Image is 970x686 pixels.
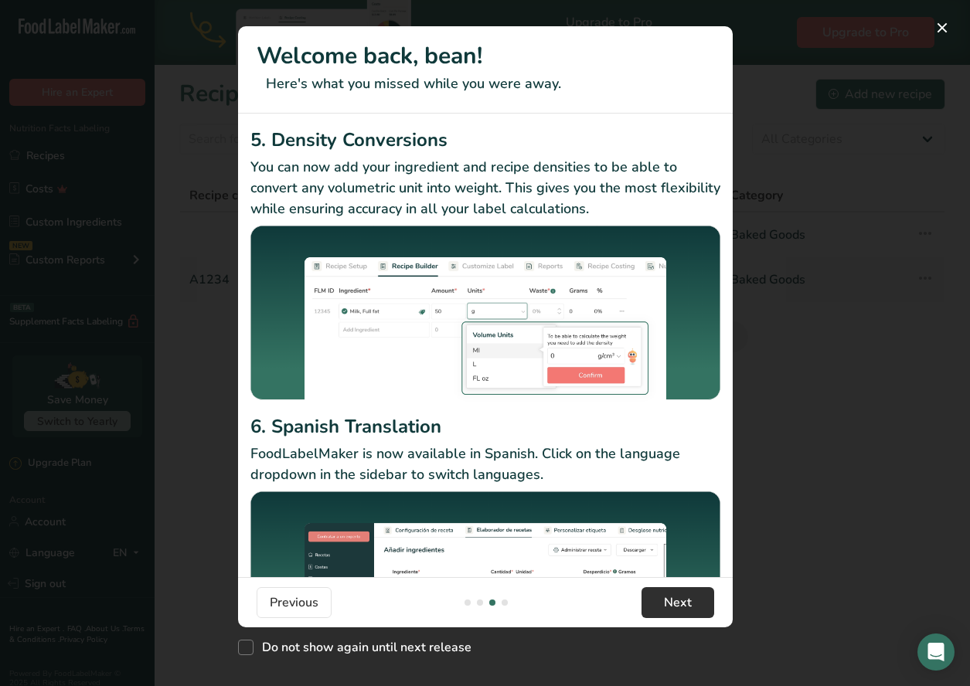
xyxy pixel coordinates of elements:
span: Do not show again until next release [254,640,471,655]
p: FoodLabelMaker is now available in Spanish. Click on the language dropdown in the sidebar to swit... [250,443,720,485]
h2: 6. Spanish Translation [250,413,720,440]
p: You can now add your ingredient and recipe densities to be able to convert any volumetric unit in... [250,157,720,219]
p: Here's what you missed while you were away. [257,73,714,94]
span: Next [664,593,692,612]
span: Previous [270,593,318,612]
h1: Welcome back, bean! [257,39,714,73]
button: Previous [257,587,332,618]
button: Next [642,587,714,618]
h2: 5. Density Conversions [250,126,720,154]
div: Open Intercom Messenger [917,633,955,671]
img: Density Conversions [250,226,720,408]
img: Spanish Translation [250,491,720,667]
